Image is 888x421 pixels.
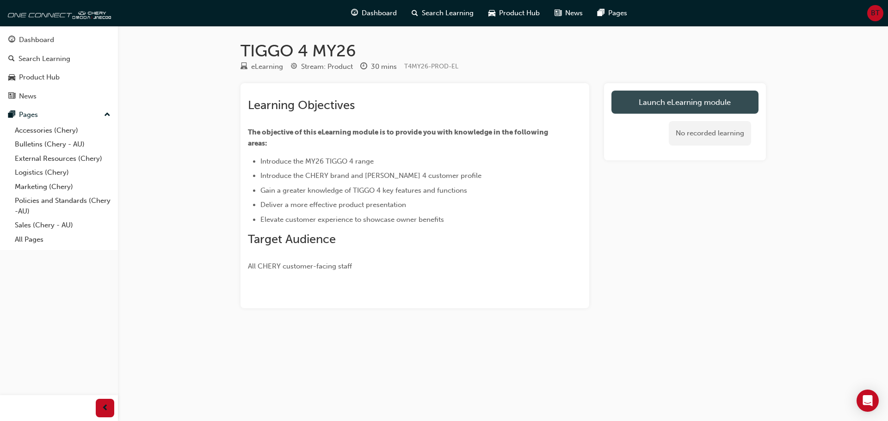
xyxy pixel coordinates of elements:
[11,194,114,218] a: Policies and Standards (Chery -AU)
[499,8,540,18] span: Product Hub
[260,186,467,195] span: Gain a greater knowledge of TIGGO 4 key features and functions
[4,88,114,105] a: News
[422,8,474,18] span: Search Learning
[11,232,114,247] a: All Pages
[8,92,15,101] span: news-icon
[102,403,109,414] span: prev-icon
[555,7,561,19] span: news-icon
[871,8,880,18] span: BT
[5,4,111,22] img: oneconnect
[8,73,15,82] span: car-icon
[290,61,353,73] div: Stream
[344,4,404,23] a: guage-iconDashboard
[248,98,355,112] span: Learning Objectives
[611,91,758,114] a: Launch eLearning module
[260,157,374,165] span: Introduce the MY26 TIGGO 4 range
[19,72,60,83] div: Product Hub
[565,8,583,18] span: News
[8,111,15,119] span: pages-icon
[362,8,397,18] span: Dashboard
[11,152,114,166] a: External Resources (Chery)
[608,8,627,18] span: Pages
[547,4,590,23] a: news-iconNews
[371,61,397,72] div: 30 mins
[11,137,114,152] a: Bulletins (Chery - AU)
[4,31,114,49] a: Dashboard
[19,91,37,102] div: News
[19,35,54,45] div: Dashboard
[360,61,397,73] div: Duration
[412,7,418,19] span: search-icon
[240,63,247,71] span: learningResourceType_ELEARNING-icon
[867,5,883,21] button: BT
[8,55,15,63] span: search-icon
[11,165,114,180] a: Logistics (Chery)
[669,121,751,146] div: No recorded learning
[19,110,38,120] div: Pages
[290,63,297,71] span: target-icon
[404,62,458,70] span: Learning resource code
[598,7,604,19] span: pages-icon
[488,7,495,19] span: car-icon
[11,123,114,138] a: Accessories (Chery)
[4,106,114,123] button: Pages
[351,7,358,19] span: guage-icon
[260,215,444,224] span: Elevate customer experience to showcase owner benefits
[590,4,635,23] a: pages-iconPages
[11,180,114,194] a: Marketing (Chery)
[11,218,114,232] a: Sales (Chery - AU)
[104,109,111,121] span: up-icon
[404,4,481,23] a: search-iconSearch Learning
[18,54,70,64] div: Search Learning
[251,61,283,72] div: eLearning
[248,128,549,147] span: The objective of this eLearning module is to provide you with knowledge in the following areas:
[301,61,353,72] div: Stream: Product
[260,171,481,180] span: Introduce the CHERY brand and [PERSON_NAME] 4 customer profile
[360,63,367,71] span: clock-icon
[4,30,114,106] button: DashboardSearch LearningProduct HubNews
[240,41,766,61] h1: TIGGO 4 MY26
[240,61,283,73] div: Type
[248,232,336,246] span: Target Audience
[248,262,352,270] span: All CHERY customer-facing staff
[481,4,547,23] a: car-iconProduct Hub
[4,69,114,86] a: Product Hub
[260,201,406,209] span: Deliver a more effective product presentation
[8,36,15,44] span: guage-icon
[4,50,114,67] a: Search Learning
[857,390,879,412] div: Open Intercom Messenger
